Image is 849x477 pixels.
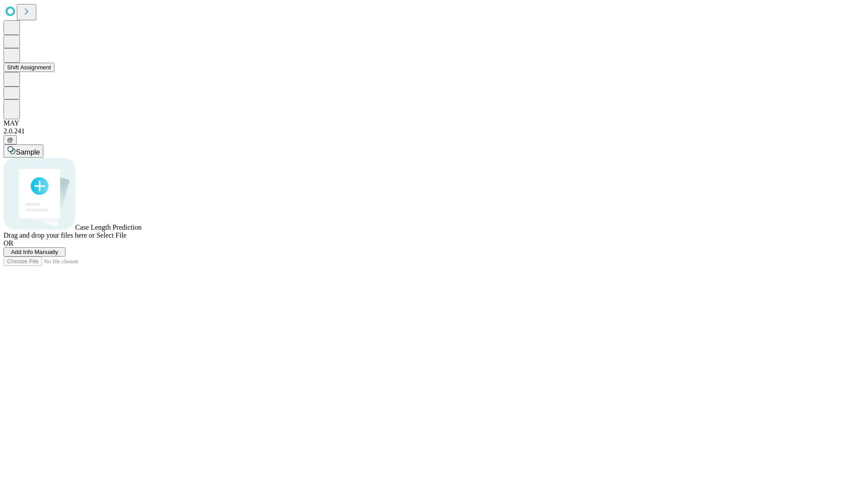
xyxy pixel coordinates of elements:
[16,148,40,156] span: Sample
[7,136,13,143] span: @
[4,63,54,72] button: Shift Assignment
[4,119,845,127] div: MAY
[4,144,43,158] button: Sample
[4,239,13,247] span: OR
[4,135,17,144] button: @
[4,127,845,135] div: 2.0.241
[4,247,65,257] button: Add Info Manually
[96,231,126,239] span: Select File
[4,231,95,239] span: Drag and drop your files here or
[11,249,58,255] span: Add Info Manually
[75,223,141,231] span: Case Length Prediction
